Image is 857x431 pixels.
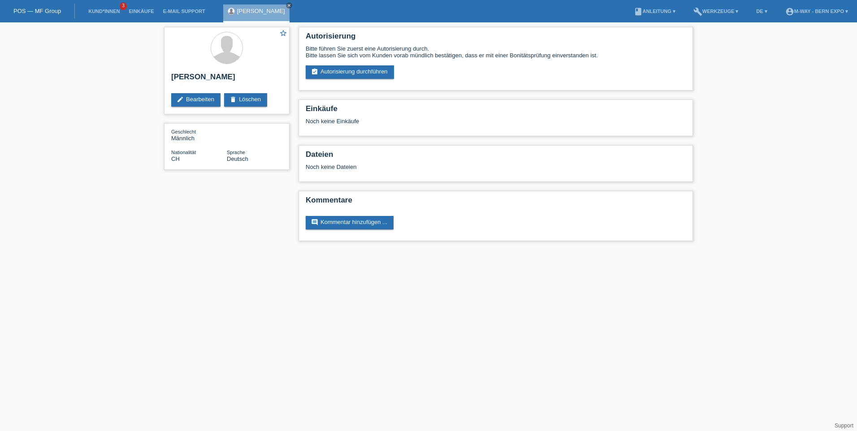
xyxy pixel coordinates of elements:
i: book [634,7,643,16]
i: edit [177,96,184,103]
i: close [287,3,291,8]
i: delete [229,96,237,103]
a: E-Mail Support [159,9,210,14]
span: 3 [120,2,127,10]
a: editBearbeiten [171,93,221,107]
i: build [693,7,702,16]
a: bookAnleitung ▾ [629,9,680,14]
a: star_border [279,29,287,39]
h2: [PERSON_NAME] [171,73,282,86]
div: Männlich [171,128,227,142]
a: deleteLöschen [224,93,267,107]
a: Kund*innen [84,9,124,14]
i: assignment_turned_in [311,68,318,75]
a: buildWerkzeuge ▾ [689,9,743,14]
a: [PERSON_NAME] [237,8,285,14]
a: account_circlem-way - Bern Expo ▾ [781,9,853,14]
span: Deutsch [227,155,248,162]
div: Noch keine Dateien [306,164,580,170]
h2: Einkäufe [306,104,686,118]
span: Nationalität [171,150,196,155]
h2: Dateien [306,150,686,164]
a: Support [835,422,853,429]
span: Sprache [227,150,245,155]
h2: Autorisierung [306,32,686,45]
div: Bitte führen Sie zuerst eine Autorisierung durch. Bitte lassen Sie sich vom Kunden vorab mündlich... [306,45,686,59]
span: Schweiz [171,155,180,162]
a: POS — MF Group [13,8,61,14]
a: commentKommentar hinzufügen ... [306,216,394,229]
span: Geschlecht [171,129,196,134]
i: star_border [279,29,287,37]
i: account_circle [785,7,794,16]
a: Einkäufe [124,9,158,14]
i: comment [311,219,318,226]
a: assignment_turned_inAutorisierung durchführen [306,65,394,79]
a: close [286,2,292,9]
h2: Kommentare [306,196,686,209]
a: DE ▾ [752,9,771,14]
div: Noch keine Einkäufe [306,118,686,131]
